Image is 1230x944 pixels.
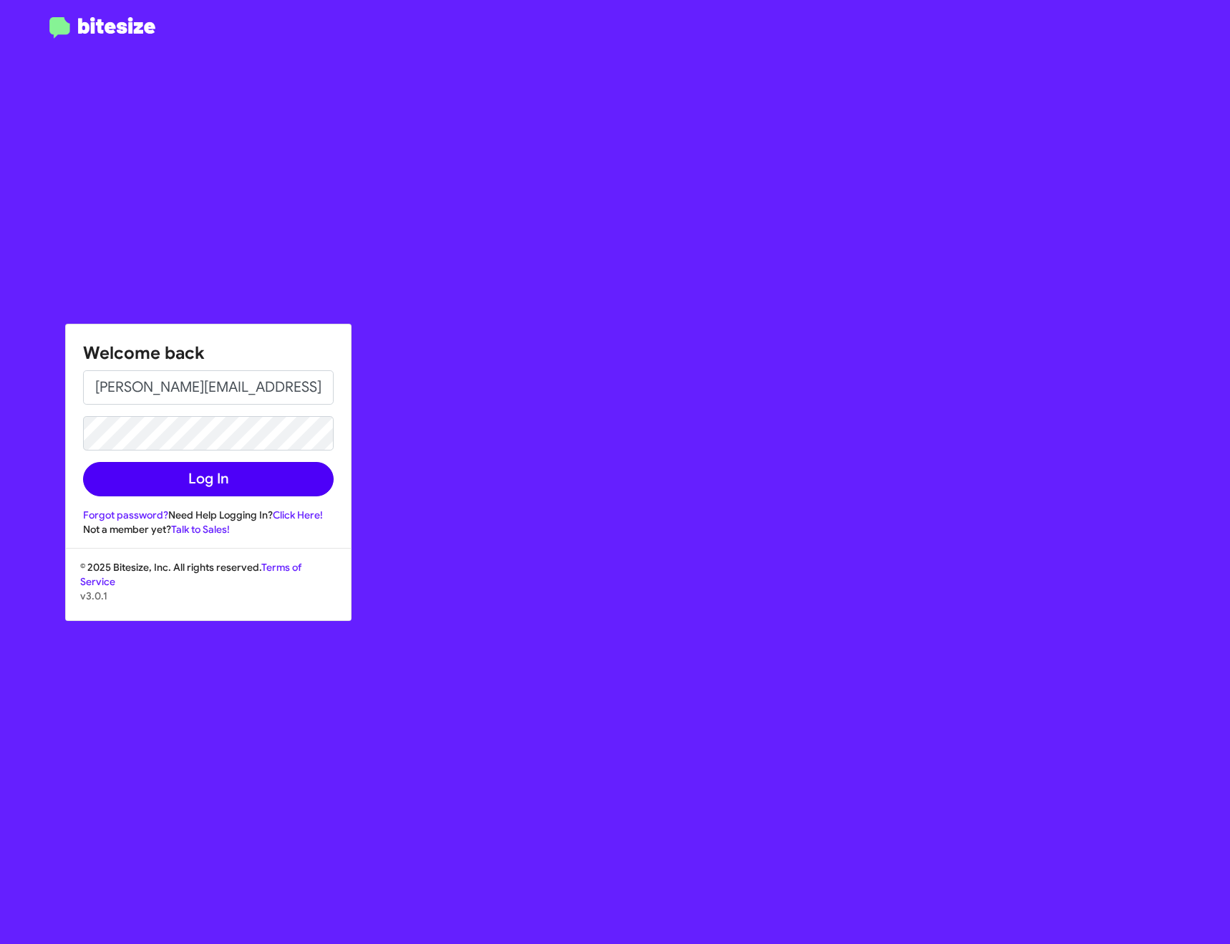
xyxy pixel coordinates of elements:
a: Forgot password? [83,509,168,521]
p: v3.0.1 [80,589,336,603]
div: Not a member yet? [83,522,334,536]
h1: Welcome back [83,342,334,365]
button: Log In [83,462,334,496]
a: Terms of Service [80,561,301,588]
div: Need Help Logging In? [83,508,334,522]
a: Talk to Sales! [171,523,230,536]
a: Click Here! [273,509,323,521]
input: Email address [83,370,334,405]
div: © 2025 Bitesize, Inc. All rights reserved. [66,560,351,620]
